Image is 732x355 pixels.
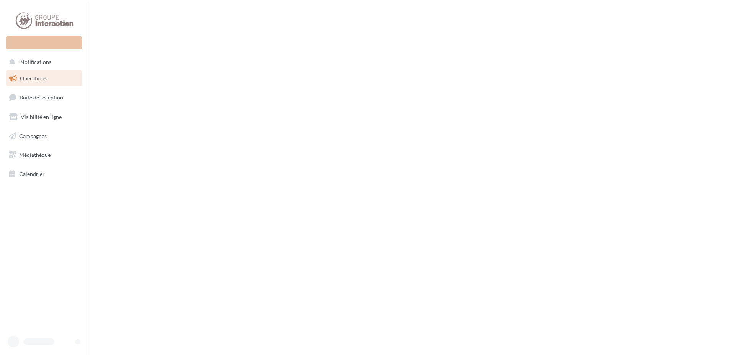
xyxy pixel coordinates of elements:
[19,171,45,177] span: Calendrier
[6,36,82,49] div: Nouvelle campagne
[20,59,51,65] span: Notifications
[5,166,83,182] a: Calendrier
[19,151,51,158] span: Médiathèque
[20,75,47,81] span: Opérations
[5,147,83,163] a: Médiathèque
[5,109,83,125] a: Visibilité en ligne
[21,114,62,120] span: Visibilité en ligne
[19,132,47,139] span: Campagnes
[5,70,83,86] a: Opérations
[5,89,83,106] a: Boîte de réception
[5,128,83,144] a: Campagnes
[20,94,63,101] span: Boîte de réception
